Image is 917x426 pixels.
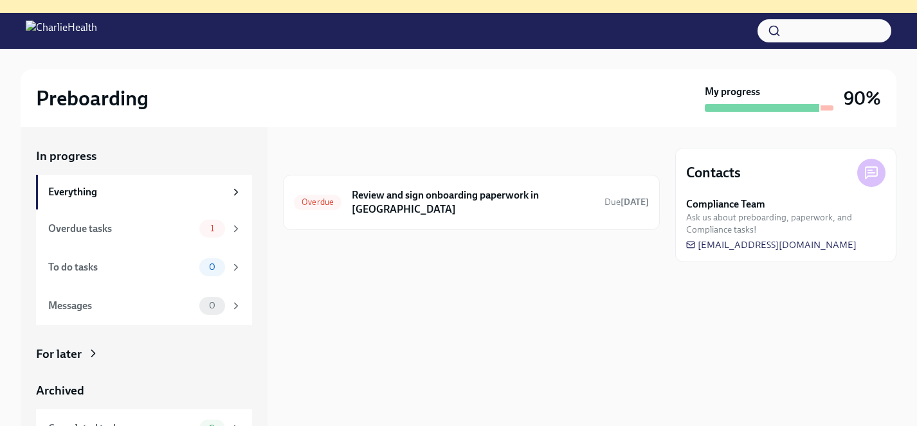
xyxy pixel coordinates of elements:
[283,148,343,164] div: In progress
[36,248,252,287] a: To do tasks0
[48,222,194,236] div: Overdue tasks
[201,301,223,310] span: 0
[844,87,881,110] h3: 90%
[48,260,194,274] div: To do tasks
[36,346,252,362] a: For later
[604,197,649,208] span: Due
[36,85,149,111] h2: Preboarding
[686,163,741,182] h4: Contacts
[294,186,649,219] a: OverdueReview and sign onboarding paperwork in [GEOGRAPHIC_DATA]Due[DATE]
[36,346,82,362] div: For later
[36,287,252,325] a: Messages0
[36,382,252,399] a: Archived
[26,21,97,41] img: CharlieHealth
[48,299,194,313] div: Messages
[36,175,252,209] a: Everything
[48,185,225,199] div: Everything
[604,196,649,208] span: September 29th, 2025 09:00
[36,209,252,248] a: Overdue tasks1
[36,148,252,164] a: In progress
[686,238,857,251] a: [EMAIL_ADDRESS][DOMAIN_NAME]
[621,197,649,208] strong: [DATE]
[686,211,885,236] span: Ask us about preboarding, paperwork, and Compliance tasks!
[352,188,594,217] h6: Review and sign onboarding paperwork in [GEOGRAPHIC_DATA]
[203,224,222,233] span: 1
[705,85,760,99] strong: My progress
[294,197,341,207] span: Overdue
[201,262,223,272] span: 0
[686,197,765,211] strong: Compliance Team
